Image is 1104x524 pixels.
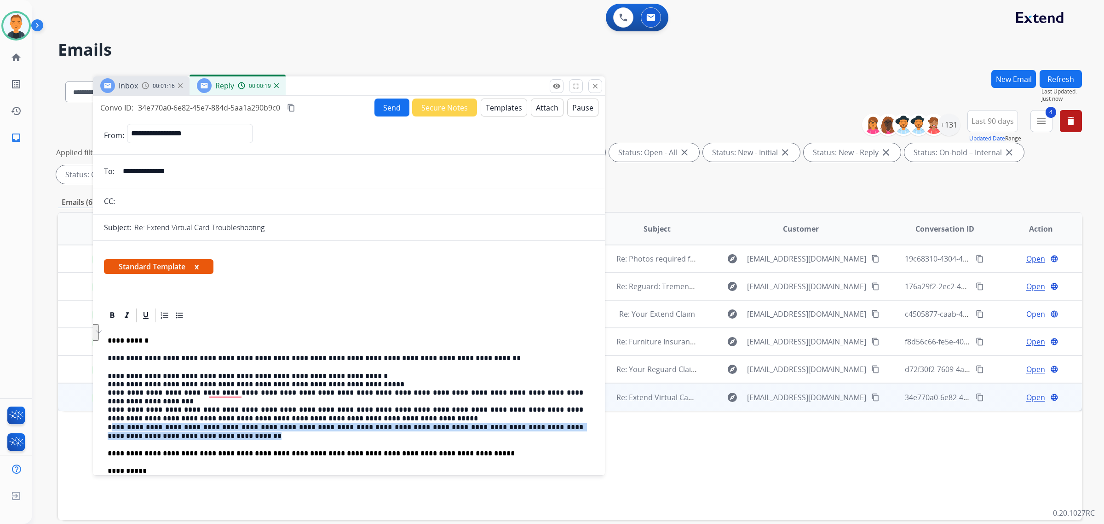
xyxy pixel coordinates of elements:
[747,309,866,320] span: [EMAIL_ADDRESS][DOMAIN_NAME]
[616,281,745,291] span: Re: Reguard: Tremendous Fulfillment
[905,309,1044,319] span: c4505877-caab-4e26-a44f-e43c765cb509
[616,254,762,264] span: Re: Photos required for your Extend claim
[969,134,1021,142] span: Range
[1050,282,1058,291] mat-icon: language
[804,143,901,162] div: Status: New - Reply
[703,143,800,162] div: Status: New - Initial
[976,310,984,318] mat-icon: content_copy
[905,364,1037,374] span: d72f30f2-7609-4acc-9d9f-6785f30ff8db
[905,337,1043,347] span: f8d56c66-fe5e-4073-a7d8-195490a24ea0
[1026,392,1045,403] span: Open
[56,165,182,184] div: Status: On-hold - Customer
[92,282,134,292] span: New - Reply
[153,82,175,90] span: 00:01:16
[1030,110,1052,132] button: 4
[747,336,866,347] span: [EMAIL_ADDRESS][DOMAIN_NAME]
[976,393,984,402] mat-icon: content_copy
[871,338,880,346] mat-icon: content_copy
[531,99,563,116] button: Attach
[747,392,866,403] span: [EMAIL_ADDRESS][DOMAIN_NAME]
[915,223,974,234] span: Conversation ID
[747,253,866,264] span: [EMAIL_ADDRESS][DOMAIN_NAME]
[1004,147,1015,158] mat-icon: close
[195,261,199,272] button: x
[1050,365,1058,373] mat-icon: language
[119,81,138,91] span: Inbox
[1026,336,1045,347] span: Open
[880,147,891,158] mat-icon: close
[56,147,106,158] p: Applied filters:
[976,255,984,263] mat-icon: content_copy
[905,392,1047,402] span: 34e770a0-6e82-45e7-884d-5aa1a290b9c0
[679,147,690,158] mat-icon: close
[871,393,880,402] mat-icon: content_copy
[58,41,1082,59] h2: Emails
[991,70,1036,88] button: New Email
[619,309,695,319] span: Re: Your Extend Claim
[139,309,153,322] div: Underline
[104,222,132,233] p: Subject:
[727,253,738,264] mat-icon: explore
[11,105,22,116] mat-icon: history
[11,132,22,143] mat-icon: inbox
[616,392,756,402] span: Re: Extend Virtual Card Troubleshooting
[938,114,960,136] div: +131
[1040,70,1082,88] button: Refresh
[11,79,22,90] mat-icon: list_alt
[215,81,234,91] span: Reply
[104,196,115,207] p: CC:
[138,103,280,113] span: 34e770a0-6e82-45e7-884d-5aa1a290b9c0
[172,309,186,322] div: Bullet List
[287,104,295,112] mat-icon: content_copy
[747,281,866,292] span: [EMAIL_ADDRESS][DOMAIN_NAME]
[100,102,133,113] p: Convo ID:
[976,282,984,291] mat-icon: content_copy
[134,222,264,233] p: Re: Extend Virtual Card Troubleshooting
[249,82,271,90] span: 00:00:19
[572,82,580,90] mat-icon: fullscreen
[92,365,134,375] span: New - Reply
[1046,107,1056,118] span: 4
[92,338,134,347] span: New - Reply
[92,393,134,403] span: New - Reply
[481,99,527,116] button: Templates
[871,365,880,373] mat-icon: content_copy
[1041,88,1082,95] span: Last Updated:
[1026,364,1045,375] span: Open
[1050,255,1058,263] mat-icon: language
[1050,338,1058,346] mat-icon: language
[905,281,1045,291] span: 176a29f2-2ec2-4dc5-91dc-717808da5b29
[1036,116,1047,127] mat-icon: menu
[1041,95,1082,103] span: Just now
[104,130,124,141] p: From:
[92,310,134,320] span: New - Reply
[104,259,213,274] span: Standard Template
[976,338,984,346] mat-icon: content_copy
[3,13,29,39] img: avatar
[727,281,738,292] mat-icon: explore
[374,99,409,116] button: Send
[1026,309,1045,320] span: Open
[986,213,1082,245] th: Action
[644,223,671,234] span: Subject
[1050,310,1058,318] mat-icon: language
[567,99,598,116] button: Pause
[1026,281,1045,292] span: Open
[1050,393,1058,402] mat-icon: language
[871,255,880,263] mat-icon: content_copy
[904,143,1024,162] div: Status: On-hold – Internal
[92,255,134,264] span: New - Reply
[1065,116,1076,127] mat-icon: delete
[120,309,134,322] div: Italic
[871,310,880,318] mat-icon: content_copy
[105,309,119,322] div: Bold
[552,82,561,90] mat-icon: remove_red_eye
[616,337,777,347] span: Re: Furniture Insurance Claim – Damaged Sofa
[1026,253,1045,264] span: Open
[780,147,791,158] mat-icon: close
[905,254,1046,264] span: 19c68310-4304-4846-a075-c449c36347b1
[871,282,880,291] mat-icon: content_copy
[591,82,599,90] mat-icon: close
[727,364,738,375] mat-icon: explore
[11,52,22,63] mat-icon: home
